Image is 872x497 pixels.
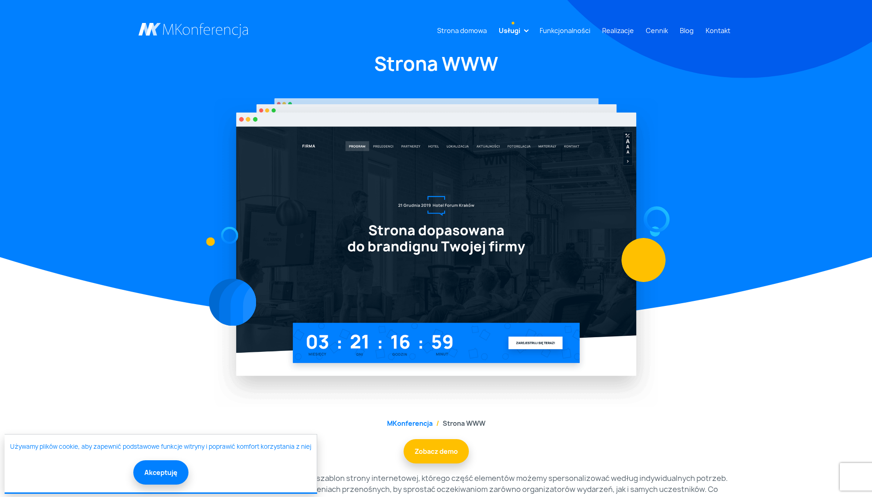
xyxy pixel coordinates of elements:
li: Strona WWW [433,418,485,428]
h1: Strona WWW [138,51,734,76]
a: Funkcjonalności [536,22,594,39]
a: Usługi [495,22,524,39]
nav: breadcrumb [138,418,734,428]
a: Blog [676,22,697,39]
img: Graficzny element strony [621,238,666,282]
img: Graficzny element strony [650,226,660,237]
a: Realizacje [598,22,638,39]
button: Akceptuję [133,460,188,485]
a: Cennik [642,22,672,39]
img: Graficzny element strony [221,227,238,244]
a: MKonferencja [387,419,433,428]
img: Graficzny element strony [206,237,215,246]
a: Zobacz demo [404,439,469,463]
img: Graficzny element strony [638,201,675,238]
a: Kontakt [702,22,734,39]
img: Strona WWW [214,98,658,407]
img: Graficzny element strony [209,279,256,326]
a: Używamy plików cookie, aby zapewnić podstawowe funkcje witryny i poprawić komfort korzystania z niej [10,442,311,452]
a: Strona domowa [433,22,490,39]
